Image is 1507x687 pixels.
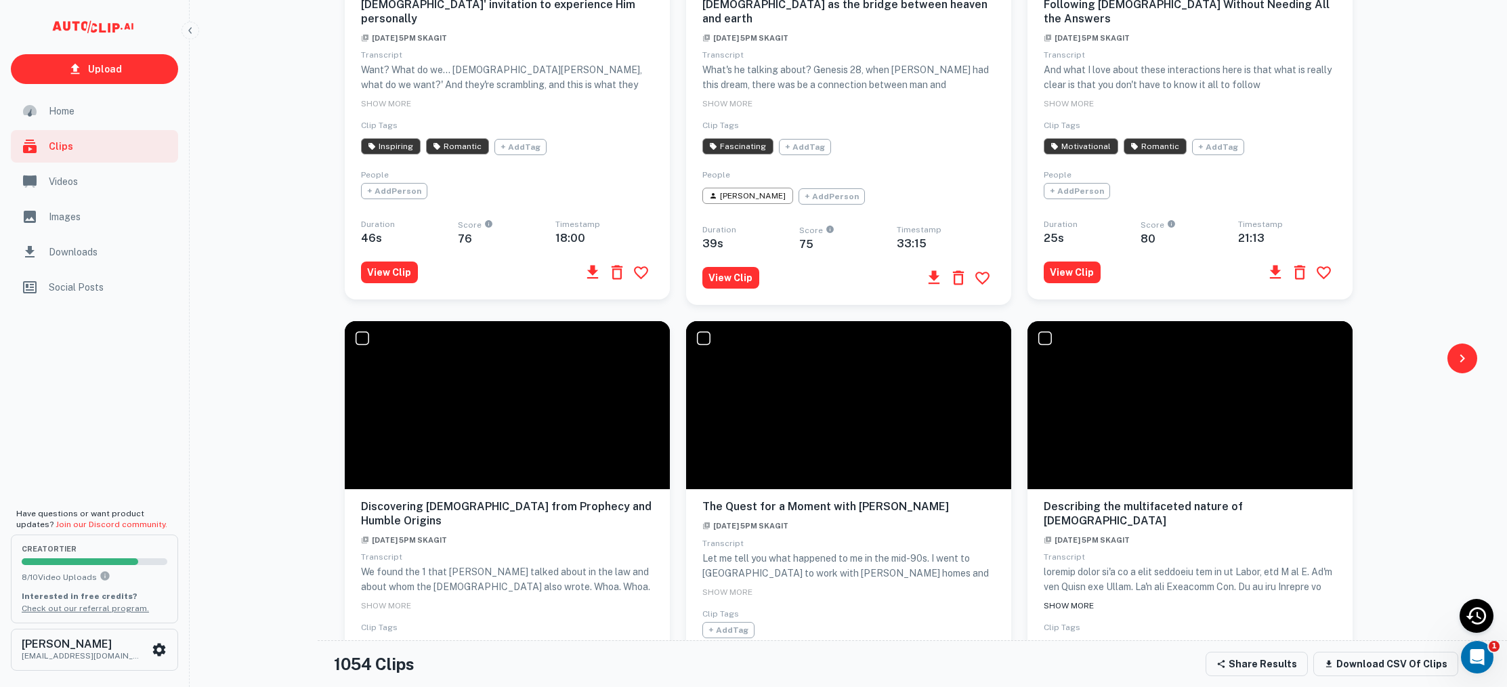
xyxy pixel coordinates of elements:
[1124,138,1187,154] span: AI has identified this clip as Romantic
[702,34,788,42] span: [DATE] 5PM Skagit
[702,188,793,204] span: John Fiedler was identified in this clip.
[100,570,110,581] svg: You can upload 10 videos per month on the creator tier. Upgrade to upload more.
[361,34,447,42] span: [DATE] 5PM Skagit
[799,238,897,251] h6: 75
[702,522,788,530] span: [DATE] 5PM Skagit
[22,650,144,662] p: [EMAIL_ADDRESS][DOMAIN_NAME]
[22,545,167,553] span: creator Tier
[897,225,941,234] span: Timestamp
[702,267,759,289] button: View Clip
[49,209,170,224] span: Images
[1044,262,1101,283] button: View Clip
[482,221,493,232] div: An AI-calculated score on a clip's engagement potential, scored from 0 to 100.
[361,30,447,43] a: [DATE] 5PM Skagit
[779,139,831,155] span: + Add Tag
[702,518,788,531] a: [DATE] 5PM Skagit
[702,587,752,597] span: SHOW MORE
[49,104,170,119] span: Home
[11,165,178,198] a: Videos
[49,280,170,295] span: Social Posts
[11,54,178,84] a: Upload
[11,95,178,127] a: Home
[49,245,170,259] span: Downloads
[1461,641,1493,673] iframe: Intercom live chat
[361,183,427,199] span: + Add Person
[361,552,402,562] span: Transcript
[361,262,418,283] button: View Clip
[361,50,402,60] span: Transcript
[22,639,144,650] h6: [PERSON_NAME]
[361,121,398,130] span: Clip Tags
[702,500,995,514] h6: The Quest for a Moment with [PERSON_NAME]
[1460,599,1493,633] div: Recent Activity
[702,121,739,130] span: Clip Tags
[426,138,489,154] span: AI has identified this clip as Romantic
[1044,220,1078,229] span: Duration
[1141,232,1238,245] h6: 80
[334,652,415,676] h4: 1054 Clips
[1044,121,1080,130] span: Clip Tags
[1164,221,1176,232] div: An AI-calculated score on a clip's engagement potential, scored from 0 to 100.
[49,174,170,189] span: Videos
[1044,138,1118,154] span: AI has identified this clip as Motivational
[1141,221,1238,232] span: Score
[11,535,178,623] button: creatorTier8/10Video UploadsYou can upload 10 videos per month on the creator tier. Upgrade to up...
[361,138,421,154] span: AI has identified this clip as Inspiring
[11,629,178,671] button: [PERSON_NAME][EMAIL_ADDRESS][DOMAIN_NAME]
[1489,641,1500,652] span: 1
[361,500,654,528] h6: Discovering [DEMOGRAPHIC_DATA] from Prophecy and Humble Origins
[11,271,178,304] a: Social Posts
[1044,62,1336,196] p: And what I love about these interactions here is that what is really clear is that you don't have...
[361,232,459,245] h6: 46 s
[1238,220,1283,229] span: Timestamp
[361,99,411,108] span: SHOW MORE
[1044,99,1094,108] span: SHOW MORE
[1044,500,1336,528] h6: Describing the multifaceted nature of [DEMOGRAPHIC_DATA]
[1044,623,1080,632] span: Clip Tags
[702,62,995,182] p: What's he talking about? Genesis 28, when [PERSON_NAME] had this dream, there was be a connection...
[1313,652,1458,676] button: Download CSV of clips
[361,62,654,226] p: Want? What do we... [DEMOGRAPHIC_DATA][PERSON_NAME], what do we want?' And they're scrambling, an...
[799,188,865,205] span: + Add Person
[702,225,736,234] span: Duration
[702,170,730,180] span: People
[361,170,389,180] span: People
[1238,232,1336,245] h6: 21:13
[1192,139,1244,155] span: + Add Tag
[49,139,170,154] span: Clips
[361,220,395,229] span: Duration
[823,226,834,238] div: An AI-calculated score on a clip's engagement potential, scored from 0 to 100.
[1044,533,1130,545] a: [DATE] 5PM Skagit
[1044,536,1130,544] span: [DATE] 5PM Skagit
[555,232,653,245] h6: 18:00
[361,601,411,610] span: SHOW MORE
[11,236,178,268] a: Downloads
[458,221,555,232] span: Score
[1044,552,1085,562] span: Transcript
[1044,232,1141,245] h6: 25 s
[702,609,739,619] span: Clip Tags
[11,130,178,163] a: Clips
[1044,34,1130,42] span: [DATE] 5PM Skagit
[799,226,897,238] span: Score
[56,520,167,529] a: Join our Discord community.
[702,138,773,154] span: AI has identified this clip as Fascinating
[1044,183,1110,199] span: + Add Person
[16,509,167,529] span: Have questions or want product updates?
[22,590,167,602] p: Interested in free credits?
[22,570,167,583] p: 8 / 10 Video Uploads
[702,539,744,548] span: Transcript
[361,533,447,545] a: [DATE] 5PM Skagit
[1206,652,1308,676] button: Share Results
[1044,30,1130,43] a: [DATE] 5PM Skagit
[11,201,178,233] a: Images
[702,50,744,60] span: Transcript
[458,232,555,245] h6: 76
[361,623,398,632] span: Clip Tags
[1044,601,1094,610] span: SHOW MORE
